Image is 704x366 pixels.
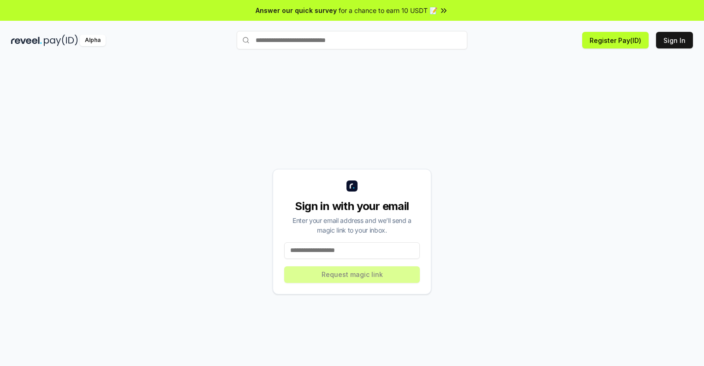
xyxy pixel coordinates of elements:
img: reveel_dark [11,35,42,46]
div: Enter your email address and we’ll send a magic link to your inbox. [284,216,420,235]
img: pay_id [44,35,78,46]
div: Sign in with your email [284,199,420,214]
button: Sign In [656,32,693,48]
img: logo_small [346,180,358,192]
span: Answer our quick survey [256,6,337,15]
span: for a chance to earn 10 USDT 📝 [339,6,437,15]
button: Register Pay(ID) [582,32,649,48]
div: Alpha [80,35,106,46]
